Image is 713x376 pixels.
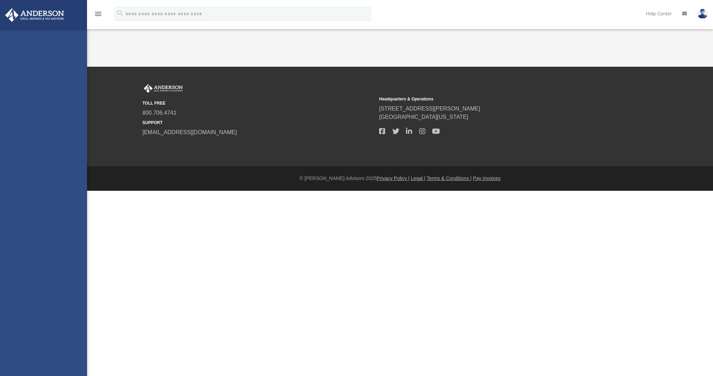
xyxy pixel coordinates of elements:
a: Legal | [411,175,425,181]
a: Privacy Policy | [377,175,410,181]
a: [GEOGRAPHIC_DATA][US_STATE] [379,114,468,120]
small: TOLL FREE [142,100,374,106]
a: [EMAIL_ADDRESS][DOMAIN_NAME] [142,129,237,135]
i: menu [94,10,102,18]
img: Anderson Advisors Platinum Portal [142,84,184,93]
img: User Pic [697,9,708,19]
img: Anderson Advisors Platinum Portal [3,8,66,22]
i: search [116,9,124,17]
a: Pay Invoices [473,175,500,181]
small: SUPPORT [142,120,374,126]
a: 800.706.4741 [142,110,177,116]
a: menu [94,13,102,18]
div: © [PERSON_NAME] Advisors 2025 [87,175,713,182]
small: Headquarters & Operations [379,96,611,102]
a: Terms & Conditions | [427,175,472,181]
a: [STREET_ADDRESS][PERSON_NAME] [379,106,480,112]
